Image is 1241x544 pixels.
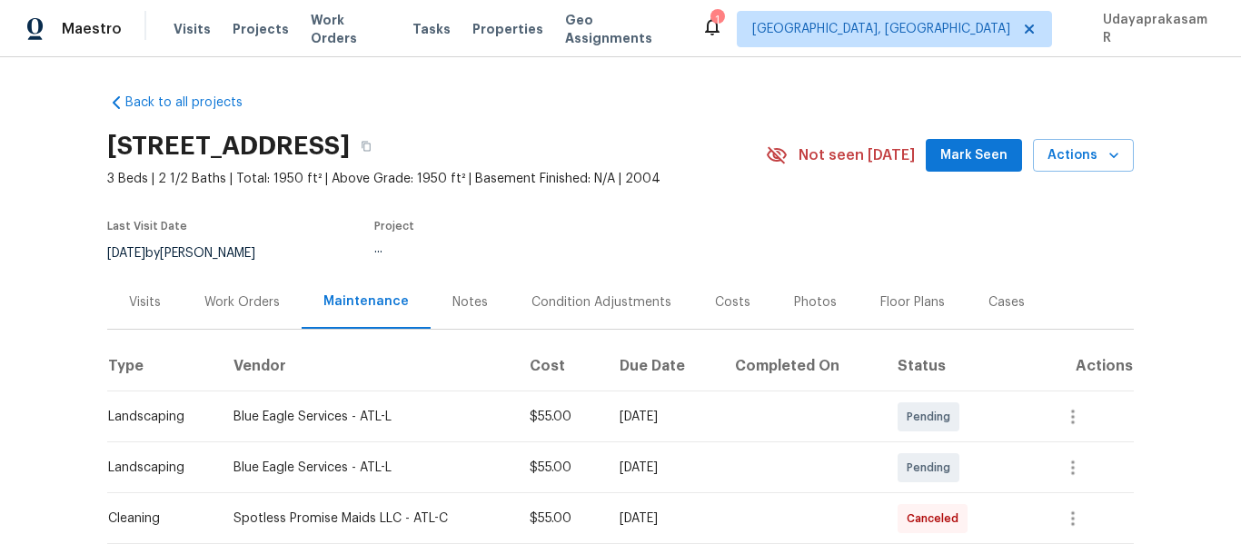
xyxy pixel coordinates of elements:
span: 3 Beds | 2 1/2 Baths | Total: 1950 ft² | Above Grade: 1950 ft² | Basement Finished: N/A | 2004 [107,170,766,188]
th: Status [883,341,1037,391]
span: Mark Seen [940,144,1008,167]
div: Spotless Promise Maids LLC - ATL-C [233,509,501,528]
span: Visits [174,20,211,38]
span: [DATE] [107,247,145,260]
span: Project [374,221,414,232]
div: Photos [794,293,837,312]
div: Blue Eagle Services - ATL-L [233,459,501,477]
span: Pending [907,459,958,477]
div: Cases [988,293,1025,312]
span: Last Visit Date [107,221,187,232]
span: Maestro [62,20,122,38]
div: $55.00 [530,408,591,426]
h2: [STREET_ADDRESS] [107,137,350,155]
div: [DATE] [620,459,706,477]
span: Canceled [907,509,966,528]
div: Condition Adjustments [531,293,671,312]
button: Actions [1033,139,1134,173]
div: Costs [715,293,750,312]
span: Geo Assignments [565,11,680,47]
div: [DATE] [620,509,706,528]
span: Projects [233,20,289,38]
span: Properties [472,20,543,38]
th: Completed On [720,341,883,391]
div: by [PERSON_NAME] [107,242,277,264]
button: Mark Seen [926,139,1022,173]
span: Udayaprakasam R [1096,11,1214,47]
th: Vendor [219,341,515,391]
div: ... [374,242,723,255]
span: Work Orders [311,11,391,47]
span: Actions [1047,144,1119,167]
div: $55.00 [530,459,591,477]
th: Type [107,341,219,391]
div: Landscaping [108,459,204,477]
div: Floor Plans [880,293,945,312]
div: $55.00 [530,509,591,528]
th: Cost [515,341,605,391]
span: Not seen [DATE] [799,146,915,164]
div: Cleaning [108,509,204,528]
div: Landscaping [108,408,204,426]
span: [GEOGRAPHIC_DATA], [GEOGRAPHIC_DATA] [752,20,1010,38]
div: Blue Eagle Services - ATL-L [233,408,501,426]
span: Tasks [412,23,451,35]
a: Back to all projects [107,94,282,112]
div: Work Orders [204,293,280,312]
div: 1 [710,11,723,29]
button: Copy Address [350,130,382,163]
div: Maintenance [323,292,409,311]
div: Notes [452,293,488,312]
th: Actions [1037,341,1134,391]
div: Visits [129,293,161,312]
th: Due Date [605,341,720,391]
span: Pending [907,408,958,426]
div: [DATE] [620,408,706,426]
